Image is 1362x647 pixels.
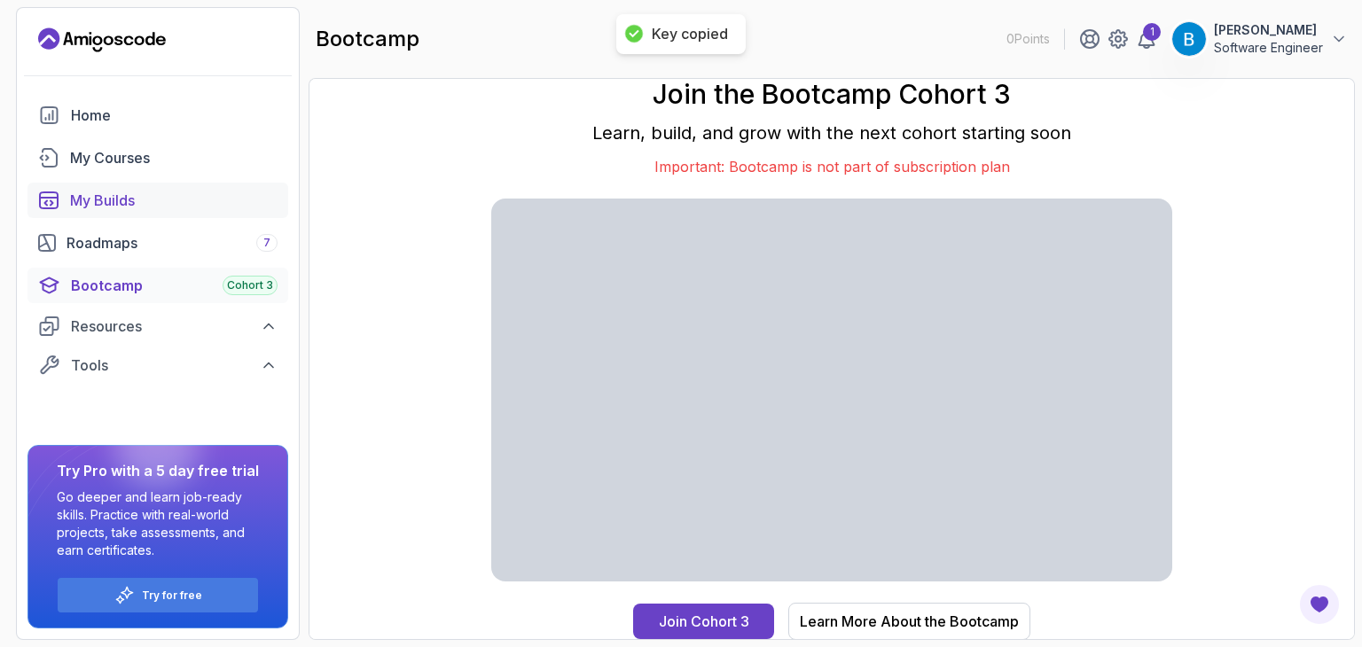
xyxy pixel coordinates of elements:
[1172,22,1206,56] img: user profile image
[27,183,288,218] a: builds
[800,611,1019,632] div: Learn More About the Bootcamp
[57,488,259,559] p: Go deeper and learn job-ready skills. Practice with real-world projects, take assessments, and ea...
[1136,28,1157,50] a: 1
[71,316,278,337] div: Resources
[142,589,202,603] a: Try for free
[70,147,278,168] div: My Courses
[70,190,278,211] div: My Builds
[27,225,288,261] a: roadmaps
[27,140,288,175] a: courses
[1214,39,1323,57] p: Software Engineer
[57,577,259,613] button: Try for free
[652,25,728,43] div: Key copied
[788,603,1030,640] button: Learn More About the Bootcamp
[633,604,774,639] button: Join Cohort 3
[27,97,288,133] a: home
[27,310,288,342] button: Resources
[1298,583,1341,626] button: Open Feedback Button
[71,355,278,376] div: Tools
[27,268,288,303] a: bootcamp
[316,25,419,53] h2: bootcamp
[659,611,749,632] div: Join Cohort 3
[227,278,273,292] span: Cohort 3
[38,26,166,54] a: Landing page
[263,236,270,250] span: 7
[491,156,1172,177] p: Important: Bootcamp is not part of subscription plan
[1171,21,1348,57] button: user profile image[PERSON_NAME]Software Engineer
[1006,30,1050,48] p: 0 Points
[1143,23,1161,41] div: 1
[67,232,278,253] div: Roadmaps
[491,78,1172,110] h1: Join the Bootcamp Cohort 3
[71,275,278,296] div: Bootcamp
[27,349,288,381] button: Tools
[1214,21,1323,39] p: [PERSON_NAME]
[71,105,278,126] div: Home
[491,121,1172,145] p: Learn, build, and grow with the next cohort starting soon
